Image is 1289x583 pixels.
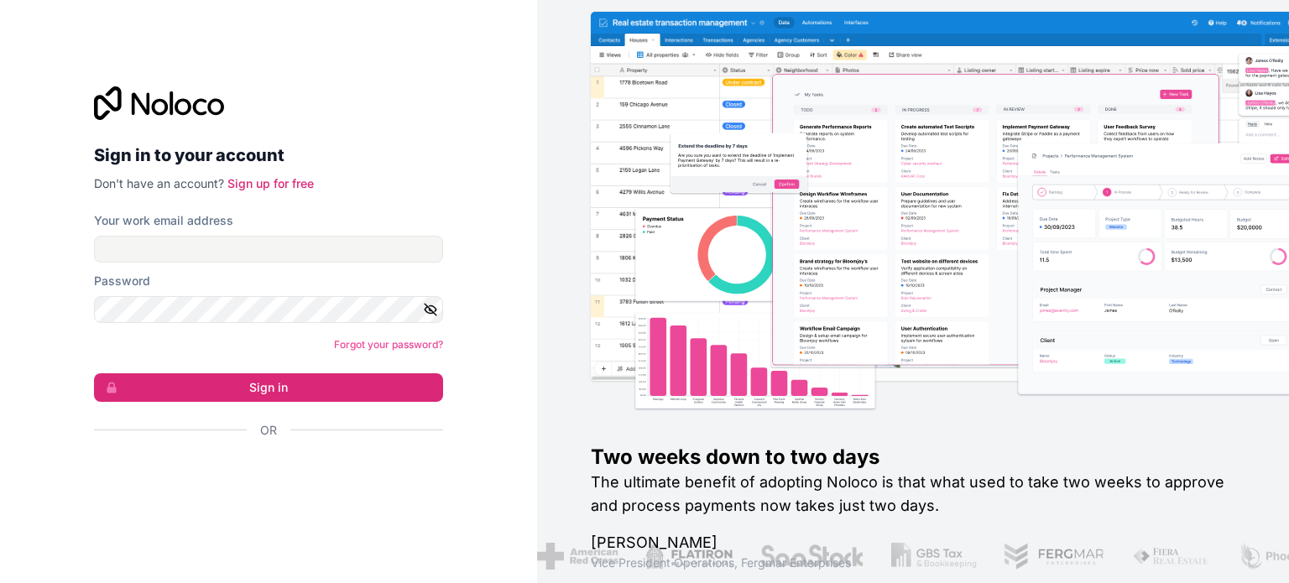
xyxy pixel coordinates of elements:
span: Or [260,422,277,439]
h1: Vice President Operations , Fergmar Enterprises [591,554,1235,571]
a: Sign up for free [227,176,314,190]
button: Sign in [94,373,443,402]
h2: Sign in to your account [94,140,443,170]
h1: [PERSON_NAME] [591,531,1235,554]
label: Your work email address [94,212,233,229]
img: /assets/american-red-cross-BAupjrZR.png [537,543,618,570]
iframe: Google ile Oturum Açma Düğmesi [86,457,438,494]
h2: The ultimate benefit of adopting Noloco is that what used to take two weeks to approve and proces... [591,471,1235,518]
h1: Two weeks down to two days [591,444,1235,471]
a: Forgot your password? [334,338,443,351]
input: Password [94,296,443,323]
span: Don't have an account? [94,176,224,190]
input: Email address [94,236,443,263]
label: Password [94,273,150,289]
